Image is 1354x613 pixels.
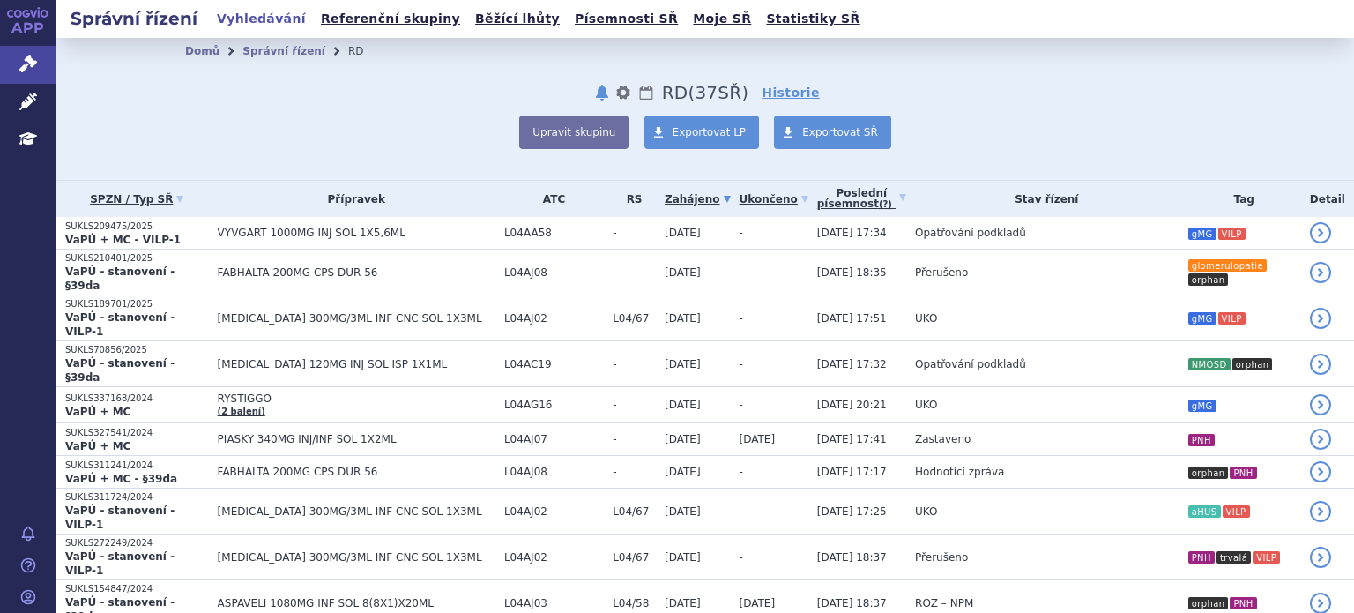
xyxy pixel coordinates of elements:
[879,199,892,210] abbr: (?)
[740,227,743,239] span: -
[65,234,181,246] strong: VaPÚ + MC - VILP-1
[65,392,209,405] p: SUKLS337168/2024
[65,252,209,265] p: SUKLS210401/2025
[504,227,604,239] span: L04AA58
[218,266,495,279] span: FABHALTA 200MG CPS DUR 56
[915,227,1026,239] span: Opatřování podkladů
[665,399,701,411] span: [DATE]
[1188,597,1229,609] i: orphan
[688,82,748,103] span: ( SŘ)
[65,427,209,439] p: SUKLS327541/2024
[218,505,495,518] span: [MEDICAL_DATA] 300MG/3ML INF CNC SOL 1X3ML
[740,187,808,212] a: Ukončeno
[774,116,891,149] a: Exportovat SŘ
[218,597,495,609] span: ASPAVELI 1080MG INF SOL 8(8X1)X20ML
[495,181,604,217] th: ATC
[688,7,756,31] a: Moje SŘ
[209,181,495,217] th: Přípravek
[65,406,130,418] strong: VaPÚ + MC
[915,597,973,609] span: ROZ – NPM
[817,181,906,217] a: Poslednípísemnost(?)
[1310,429,1331,450] a: detail
[740,551,743,564] span: -
[817,551,887,564] span: [DATE] 18:37
[1188,505,1221,518] i: aHUS
[504,433,604,445] span: L04AJ07
[1216,551,1251,564] i: trvalá
[740,266,743,279] span: -
[218,466,495,478] span: FABHALTA 200MG CPS DUR 56
[637,82,655,103] a: Lhůty
[817,266,887,279] span: [DATE] 18:35
[802,126,878,138] span: Exportovat SŘ
[1188,273,1229,286] i: orphan
[740,312,743,325] span: -
[1310,354,1331,375] a: detail
[1310,461,1331,482] a: detail
[1188,467,1229,479] i: orphan
[65,311,175,338] strong: VaPÚ - stanovení - VILP-1
[470,7,565,31] a: Běžící lhůty
[915,399,937,411] span: UKO
[218,312,495,325] span: [MEDICAL_DATA] 300MG/3ML INF CNC SOL 1X3ML
[1253,551,1280,564] i: VILP
[348,38,387,64] li: RD
[218,407,265,416] a: (2 balení)
[218,433,495,445] span: PIASKY 340MG INJ/INF SOL 1X2ML
[1230,597,1256,609] i: PNH
[817,505,887,518] span: [DATE] 17:25
[1301,181,1354,217] th: Detail
[1310,547,1331,568] a: detail
[1310,222,1331,243] a: detail
[504,312,604,325] span: L04AJ02
[673,126,747,138] span: Exportovat LP
[915,466,1004,478] span: Hodnotící zpráva
[614,82,632,103] button: nastavení
[65,491,209,504] p: SUKLS311724/2024
[740,358,743,370] span: -
[817,433,887,445] span: [DATE] 17:41
[761,7,865,31] a: Statistiky SŘ
[665,358,701,370] span: [DATE]
[218,392,495,405] span: RYSTIGGO
[1223,505,1250,518] i: VILP
[665,187,730,212] a: Zahájeno
[218,551,495,564] span: [MEDICAL_DATA] 300MG/3ML INF CNC SOL 1X3ML
[915,433,971,445] span: Zastaveno
[665,466,701,478] span: [DATE]
[1218,312,1246,325] i: VILP
[218,358,495,370] span: [MEDICAL_DATA] 120MG INJ SOL ISP 1X1ML
[665,312,701,325] span: [DATE]
[65,357,175,384] strong: VaPÚ - stanovení - §39da
[915,505,937,518] span: UKO
[569,7,683,31] a: Písemnosti SŘ
[504,399,604,411] span: L04AG16
[56,6,212,31] h2: Správní řízení
[65,187,209,212] a: SPZN / Typ SŘ
[665,597,701,609] span: [DATE]
[65,344,209,356] p: SUKLS70856/2025
[212,7,311,31] a: Vyhledávání
[613,399,656,411] span: -
[1310,308,1331,329] a: detail
[185,45,219,57] a: Domů
[740,466,743,478] span: -
[613,358,656,370] span: -
[817,358,887,370] span: [DATE] 17:32
[1179,181,1301,217] th: Tag
[65,583,209,595] p: SUKLS154847/2024
[613,505,656,518] span: L04/67
[613,433,656,445] span: -
[593,82,611,103] button: notifikace
[519,116,629,149] button: Upravit skupinu
[65,550,175,577] strong: VaPÚ - stanovení - VILP-1
[817,227,887,239] span: [DATE] 17:34
[613,312,656,325] span: L04/67
[65,298,209,310] p: SUKLS189701/2025
[817,597,887,609] span: [DATE] 18:37
[504,266,604,279] span: L04AJ08
[504,358,604,370] span: L04AC19
[218,227,495,239] span: VYVGART 1000MG INJ SOL 1X5,6ML
[817,312,887,325] span: [DATE] 17:51
[906,181,1179,217] th: Stav řízení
